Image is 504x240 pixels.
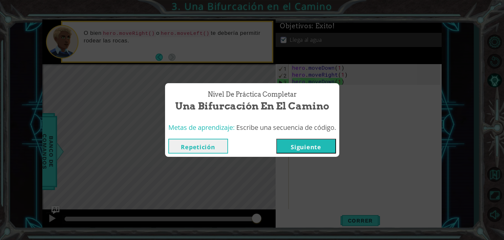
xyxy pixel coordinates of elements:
[236,123,336,132] span: Escribe una secuencia de código.
[175,99,329,113] span: Una Bifurcación en el Camino
[168,139,228,154] button: Repetición
[168,123,235,132] span: Metas de aprendizaje:
[208,90,297,99] span: Nivel de Práctica Completar
[276,139,336,154] button: Siguiente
